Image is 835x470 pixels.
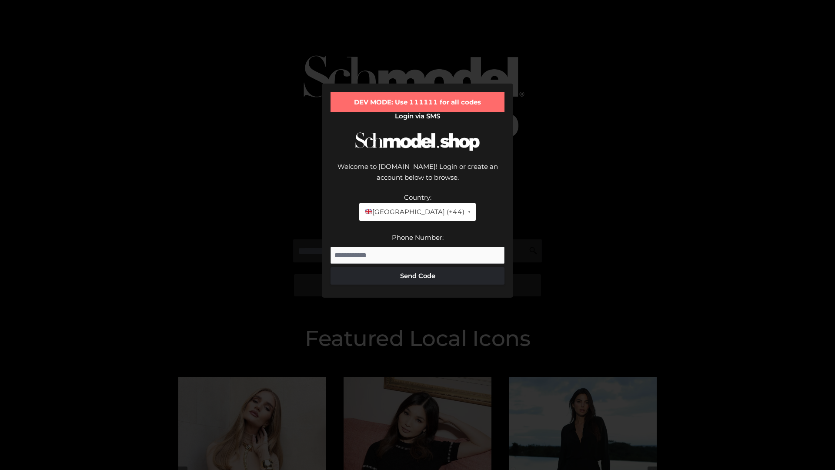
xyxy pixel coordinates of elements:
div: DEV MODE: Use 111111 for all codes [331,92,504,112]
img: 🇬🇧 [365,208,372,215]
label: Phone Number: [392,233,444,242]
h2: Login via SMS [331,112,504,120]
img: Schmodel Logo [352,124,483,159]
label: Country: [404,193,431,201]
div: Welcome to [DOMAIN_NAME]! Login or create an account below to browse. [331,161,504,192]
span: [GEOGRAPHIC_DATA] (+44) [364,206,464,218]
button: Send Code [331,267,504,285]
